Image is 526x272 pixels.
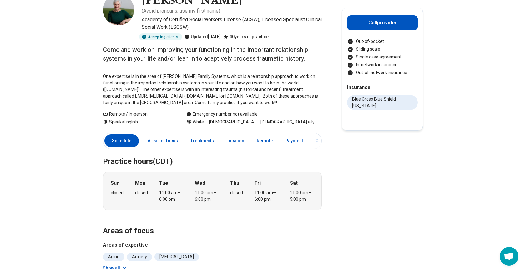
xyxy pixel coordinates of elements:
div: Accepting clients [139,33,182,40]
h2: Areas of focus [103,211,322,236]
button: Callprovider [347,15,418,30]
div: 40 years in practice [223,33,269,40]
a: Schedule [104,134,139,147]
strong: Thu [230,179,239,187]
li: Single case agreement [347,54,418,60]
strong: Sun [111,179,119,187]
strong: Tue [159,179,168,187]
li: Sliding scale [347,46,418,53]
a: Credentials [312,134,343,147]
strong: Fri [255,179,261,187]
div: Open chat [500,247,518,266]
li: Aging [103,253,124,261]
div: closed [230,189,243,196]
li: Out-of-network insurance [347,69,418,76]
strong: Wed [195,179,205,187]
h2: Practice hours (CDT) [103,141,322,167]
div: 11:00 am – 6:00 pm [195,189,219,203]
div: 11:00 am – 5:00 pm [290,189,314,203]
button: Show all [103,265,128,271]
a: Location [223,134,248,147]
div: 11:00 am – 6:00 pm [255,189,279,203]
div: 11:00 am – 6:00 pm [159,189,183,203]
div: closed [135,189,148,196]
p: One expertise is in the area of [PERSON_NAME] Family Systems, which is a relationship approach to... [103,73,322,106]
a: Payment [281,134,307,147]
span: [DEMOGRAPHIC_DATA] ally [255,119,315,125]
li: In-network insurance [347,62,418,68]
p: ( Avoid pronouns, use my first name ) [142,7,220,15]
p: Come and work on improving your functioning in the important relationship systems in your life an... [103,45,322,63]
a: Areas of focus [144,134,182,147]
div: Speaks English [103,119,174,125]
span: White [193,119,204,125]
span: [DEMOGRAPHIC_DATA] [204,119,255,125]
div: closed [111,189,124,196]
div: Updated [DATE] [185,33,221,40]
div: Remote / In-person [103,111,174,118]
p: Academy of Certified Social Workers License (ACSW), Licensed Specialist Clinical Social Work (LSCSW) [142,16,322,31]
li: Anxiety [127,253,152,261]
a: Remote [253,134,276,147]
ul: Payment options [347,38,418,76]
strong: Mon [135,179,145,187]
div: When does the program meet? [103,172,322,210]
li: Out-of-pocket [347,38,418,45]
a: Treatments [187,134,218,147]
li: Blue Cross Blue Shield – [US_STATE] [347,95,418,110]
strong: Sat [290,179,298,187]
li: [MEDICAL_DATA] [154,253,199,261]
h2: Insurance [347,84,418,91]
div: Emergency number not available [186,111,258,118]
h3: Areas of expertise [103,241,322,249]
